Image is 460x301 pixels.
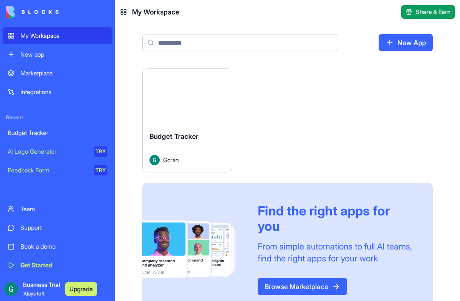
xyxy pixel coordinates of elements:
div: New app [20,50,107,59]
div: Find the right apps for you [258,203,412,234]
div: Book a demo [20,242,107,251]
img: ACg8ocIUnfeN8zsqf7zTIl5S_cEeI0faD9gZTJU8D9V4xDLv_J4q_A=s96-c [4,282,18,296]
a: Feedback FormTRY [3,162,112,179]
a: Team [3,201,112,218]
span: 7 days left [23,290,45,297]
a: My Workspace [3,27,112,44]
div: Integrations [20,88,107,96]
span: Gcran [163,155,179,164]
span: My Workspace [132,7,179,17]
img: Frame_181_egmpey.png [142,221,244,278]
span: Recent [3,114,112,121]
img: Avatar [149,155,160,165]
a: Integrations [3,83,112,100]
a: Marketplace [3,65,112,82]
a: AI Logo GeneratorTRY [3,143,112,160]
div: Budget Tracker [8,129,107,137]
a: Browse Marketplace [258,278,347,295]
div: Support [20,224,107,232]
div: Feedback Form [8,166,88,175]
div: TRY [94,146,107,157]
div: Marketplace [20,69,107,77]
button: Share & Earn [401,5,455,19]
a: Budget TrackerAvatarGcran [142,68,232,172]
a: New app [3,46,112,63]
span: Business Trial [23,281,60,298]
div: My Workspace [20,32,107,40]
a: Book a demo [3,238,112,255]
img: logo [6,6,59,18]
div: AI Logo Generator [8,147,88,156]
a: Get Started [3,257,112,274]
a: New App [379,34,433,51]
div: Get Started [20,261,107,269]
div: Team [20,205,107,213]
span: Budget Tracker [149,132,198,140]
div: From simple automations to full AI teams, find the right apps for your work [258,241,412,264]
button: Upgrade [65,282,97,296]
div: TRY [94,165,107,175]
a: Support [3,219,112,236]
a: Budget Tracker [3,124,112,141]
span: Share & Earn [416,8,451,16]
